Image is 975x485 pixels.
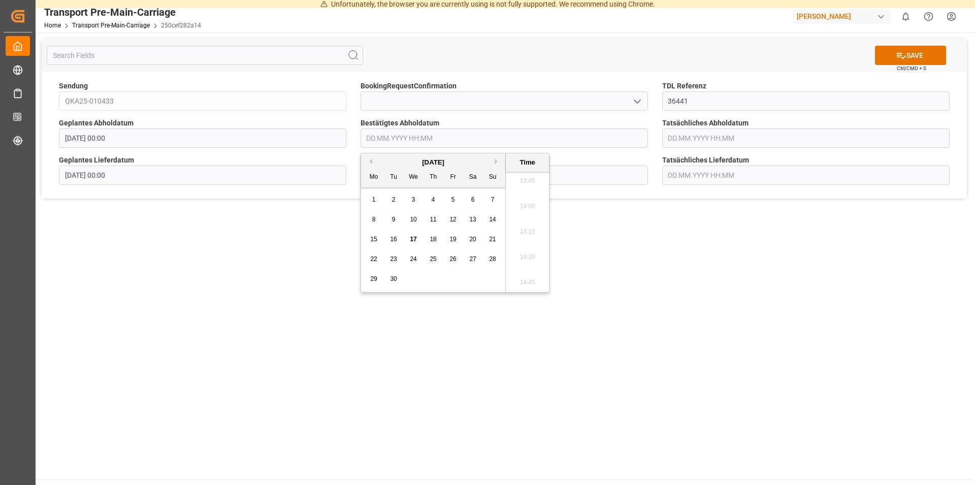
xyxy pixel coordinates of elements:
[447,213,460,226] div: Choose Friday, September 12th, 2025
[662,118,749,128] span: Tatsächliches Abholdatum
[387,233,400,246] div: Choose Tuesday, September 16th, 2025
[370,255,377,263] span: 22
[917,5,940,28] button: Help Center
[495,158,501,165] button: Next Month
[662,128,950,148] input: DD.MM.YYYY HH:MM
[368,233,380,246] div: Choose Monday, September 15th, 2025
[361,157,505,168] div: [DATE]
[368,273,380,285] div: Choose Monday, September 29th, 2025
[372,216,376,223] span: 8
[407,253,420,266] div: Choose Wednesday, September 24th, 2025
[467,213,479,226] div: Choose Saturday, September 13th, 2025
[662,81,706,91] span: TDL Referenz
[361,128,648,148] input: DD.MM.YYYY HH:MM
[390,236,397,243] span: 16
[897,64,926,72] span: Ctrl/CMD + S
[894,5,917,28] button: show 0 new notifications
[390,275,397,282] span: 30
[59,118,134,128] span: Geplantes Abholdatum
[427,233,440,246] div: Choose Thursday, September 18th, 2025
[407,193,420,206] div: Choose Wednesday, September 3rd, 2025
[449,255,456,263] span: 26
[467,171,479,184] div: Sa
[486,233,499,246] div: Choose Sunday, September 21st, 2025
[387,171,400,184] div: Tu
[489,216,496,223] span: 14
[368,193,380,206] div: Choose Monday, September 1st, 2025
[370,275,377,282] span: 29
[372,196,376,203] span: 1
[486,253,499,266] div: Choose Sunday, September 28th, 2025
[875,46,946,65] button: SAVE
[449,216,456,223] span: 12
[387,253,400,266] div: Choose Tuesday, September 23rd, 2025
[467,193,479,206] div: Choose Saturday, September 6th, 2025
[662,155,749,166] span: Tatsächliches Lieferdatum
[410,255,416,263] span: 24
[451,196,455,203] span: 5
[471,196,475,203] span: 6
[427,213,440,226] div: Choose Thursday, September 11th, 2025
[469,216,476,223] span: 13
[364,190,503,289] div: month 2025-09
[59,81,88,91] span: Sendung
[387,213,400,226] div: Choose Tuesday, September 9th, 2025
[430,216,436,223] span: 11
[361,118,439,128] span: Bestätigtes Abholdatum
[486,193,499,206] div: Choose Sunday, September 7th, 2025
[469,255,476,263] span: 27
[491,196,495,203] span: 7
[407,171,420,184] div: We
[44,22,61,29] a: Home
[44,5,201,20] div: Transport Pre-Main-Carriage
[366,158,372,165] button: Previous Month
[368,253,380,266] div: Choose Monday, September 22nd, 2025
[489,255,496,263] span: 28
[793,9,890,24] div: [PERSON_NAME]
[447,171,460,184] div: Fr
[486,171,499,184] div: Su
[508,157,546,168] div: Time
[427,171,440,184] div: Th
[47,46,363,65] input: Search Fields
[368,213,380,226] div: Choose Monday, September 8th, 2025
[370,236,377,243] span: 15
[447,253,460,266] div: Choose Friday, September 26th, 2025
[407,213,420,226] div: Choose Wednesday, September 10th, 2025
[387,193,400,206] div: Choose Tuesday, September 2nd, 2025
[59,128,346,148] input: DD.MM.YYYY HH:MM
[392,216,396,223] span: 9
[432,196,435,203] span: 4
[72,22,150,29] a: Transport Pre-Main-Carriage
[410,216,416,223] span: 10
[430,255,436,263] span: 25
[392,196,396,203] span: 2
[368,171,380,184] div: Mo
[467,253,479,266] div: Choose Saturday, September 27th, 2025
[467,233,479,246] div: Choose Saturday, September 20th, 2025
[489,236,496,243] span: 21
[447,193,460,206] div: Choose Friday, September 5th, 2025
[361,81,457,91] span: BookingRequestConfirmation
[407,233,420,246] div: Choose Wednesday, September 17th, 2025
[486,213,499,226] div: Choose Sunday, September 14th, 2025
[469,236,476,243] span: 20
[412,196,415,203] span: 3
[662,166,950,185] input: DD.MM.YYYY HH:MM
[427,253,440,266] div: Choose Thursday, September 25th, 2025
[430,236,436,243] span: 18
[427,193,440,206] div: Choose Thursday, September 4th, 2025
[449,236,456,243] span: 19
[59,166,346,185] input: DD.MM.YYYY HH:MM
[390,255,397,263] span: 23
[447,233,460,246] div: Choose Friday, September 19th, 2025
[410,236,416,243] span: 17
[793,7,894,26] button: [PERSON_NAME]
[629,93,644,109] button: open menu
[59,155,134,166] span: Geplantes Lieferdatum
[387,273,400,285] div: Choose Tuesday, September 30th, 2025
